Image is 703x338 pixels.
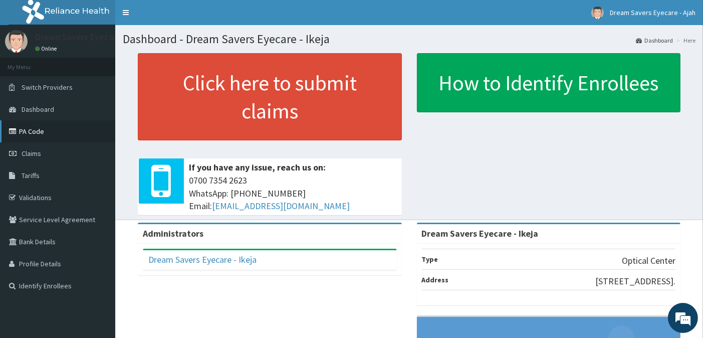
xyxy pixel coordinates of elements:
a: Dashboard [636,36,673,45]
a: How to Identify Enrollees [417,53,681,112]
span: Dream Savers Eyecare - Ajah [610,8,695,17]
span: Dashboard [22,105,54,114]
img: User Image [5,30,28,53]
a: Online [35,45,59,52]
b: Type [422,255,438,264]
span: Claims [22,149,41,158]
div: Minimize live chat window [164,5,188,29]
span: Switch Providers [22,83,73,92]
li: Here [674,36,695,45]
strong: Dream Savers Eyecare - Ikeja [422,228,539,239]
a: Click here to submit claims [138,53,402,140]
b: Address [422,275,449,284]
div: Chat with us now [52,56,168,69]
span: We're online! [58,104,138,205]
a: Dream Savers Eyecare - Ikeja [148,254,257,265]
p: Dream Savers Eyecare - Ajah [35,33,145,42]
h1: Dashboard - Dream Savers Eyecare - Ikeja [123,33,695,46]
img: d_794563401_company_1708531726252_794563401 [19,50,41,75]
b: Administrators [143,228,203,239]
a: [EMAIL_ADDRESS][DOMAIN_NAME] [212,200,350,212]
textarea: Type your message and hit 'Enter' [5,229,191,264]
p: [STREET_ADDRESS]. [595,275,675,288]
p: Optical Center [622,254,675,267]
img: User Image [591,7,604,19]
span: 0700 7354 2623 WhatsApp: [PHONE_NUMBER] Email: [189,174,397,213]
b: If you have any issue, reach us on: [189,161,326,173]
span: Tariffs [22,171,40,180]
